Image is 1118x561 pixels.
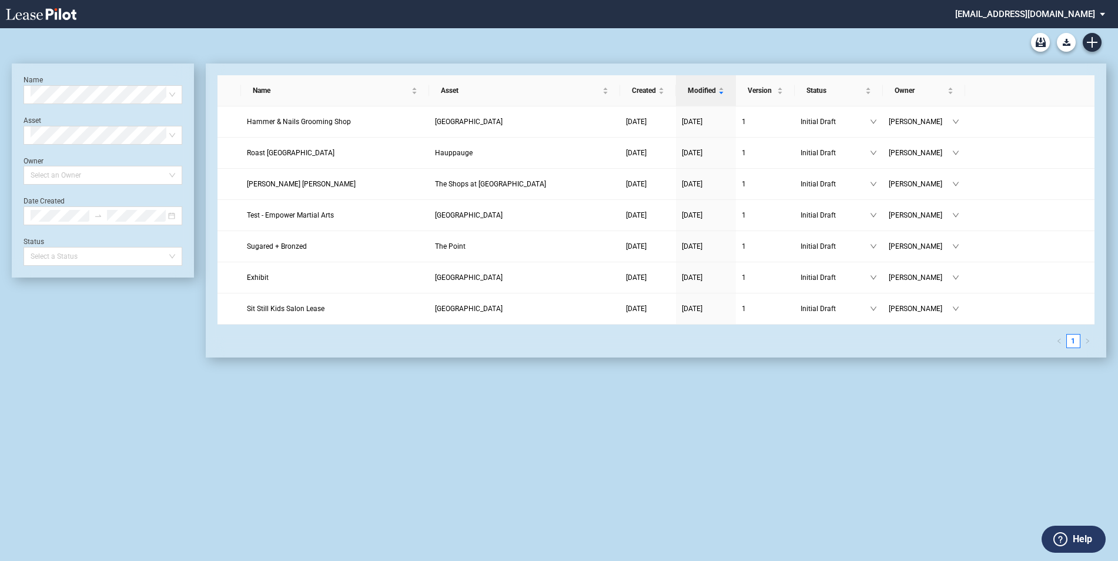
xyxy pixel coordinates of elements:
a: Roast [GEOGRAPHIC_DATA] [247,147,423,159]
span: 1 [742,211,746,219]
a: [GEOGRAPHIC_DATA] [435,209,614,221]
a: Test - Empower Martial Arts [247,209,423,221]
span: Andorra [435,273,503,282]
label: Status [24,238,44,246]
a: [DATE] [626,147,670,159]
a: 1 [742,272,789,283]
span: 1 [742,273,746,282]
a: 1 [742,147,789,159]
span: [PERSON_NAME] [889,209,952,221]
span: Sit Still Kids Salon Lease [247,305,324,313]
a: Sit Still Kids Salon Lease [247,303,423,315]
span: Modified [688,85,716,96]
span: Name [253,85,409,96]
a: [DATE] [682,147,730,159]
a: [DATE] [626,116,670,128]
span: [DATE] [682,180,702,188]
label: Asset [24,116,41,125]
span: Initial Draft [801,303,870,315]
a: The Shops at [GEOGRAPHIC_DATA] [435,178,614,190]
a: Sugared + Bronzed [247,241,423,252]
span: [DATE] [626,305,647,313]
span: swap-right [94,212,102,220]
span: down [870,305,877,312]
span: down [952,118,959,125]
a: [DATE] [682,116,730,128]
span: Test - Empower Martial Arts [247,211,334,219]
span: Huntington Shopping Center [435,118,503,126]
span: Crow Canyon Commons [435,211,503,219]
a: 1 [1067,335,1080,348]
span: [PERSON_NAME] [889,116,952,128]
a: [PERSON_NAME] [PERSON_NAME] [247,178,423,190]
md-menu: Download Blank Form List [1053,33,1079,52]
span: [DATE] [682,149,702,157]
a: [DATE] [626,209,670,221]
span: down [952,305,959,312]
button: left [1052,334,1066,348]
span: [PERSON_NAME] [889,272,952,283]
label: Date Created [24,197,65,205]
a: Hauppauge [435,147,614,159]
span: [DATE] [626,118,647,126]
span: down [870,212,877,219]
span: left [1056,338,1062,344]
button: right [1080,334,1094,348]
a: 1 [742,241,789,252]
span: down [870,149,877,156]
button: Help [1042,526,1106,553]
a: 1 [742,116,789,128]
a: 1 [742,178,789,190]
span: Initial Draft [801,147,870,159]
a: Create new document [1083,33,1102,52]
span: Initial Draft [801,272,870,283]
th: Name [241,75,429,106]
span: The Shops at Pembroke Gardens [435,180,546,188]
span: Initial Draft [801,116,870,128]
a: [DATE] [682,209,730,221]
span: Owner [895,85,945,96]
span: [DATE] [626,273,647,282]
span: [DATE] [626,149,647,157]
span: down [870,181,877,188]
span: down [952,212,959,219]
span: [DATE] [682,273,702,282]
span: Hauppauge [435,149,473,157]
span: [PERSON_NAME] [889,241,952,252]
span: down [952,181,959,188]
span: J. Jill Lease [247,180,356,188]
a: [DATE] [682,178,730,190]
a: [GEOGRAPHIC_DATA] [435,272,614,283]
th: Owner [883,75,965,106]
span: [DATE] [626,211,647,219]
th: Asset [429,75,620,106]
li: 1 [1066,334,1080,348]
span: Created [632,85,656,96]
span: Linden Square [435,305,503,313]
th: Version [736,75,795,106]
span: 1 [742,305,746,313]
th: Modified [676,75,736,106]
span: Status [806,85,863,96]
span: down [952,243,959,250]
span: Exhibit [247,273,269,282]
span: Version [748,85,775,96]
span: right [1084,338,1090,344]
span: down [952,149,959,156]
a: [DATE] [682,272,730,283]
a: [GEOGRAPHIC_DATA] [435,116,614,128]
th: Status [795,75,883,106]
a: [DATE] [626,272,670,283]
span: [DATE] [682,242,702,251]
a: 1 [742,209,789,221]
span: 1 [742,242,746,251]
span: Asset [441,85,600,96]
a: 1 [742,303,789,315]
span: down [870,118,877,125]
span: down [870,274,877,281]
span: [DATE] [626,180,647,188]
a: The Point [435,241,614,252]
label: Name [24,76,43,84]
label: Help [1073,532,1092,547]
span: Roast Sandwich House [247,149,334,157]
